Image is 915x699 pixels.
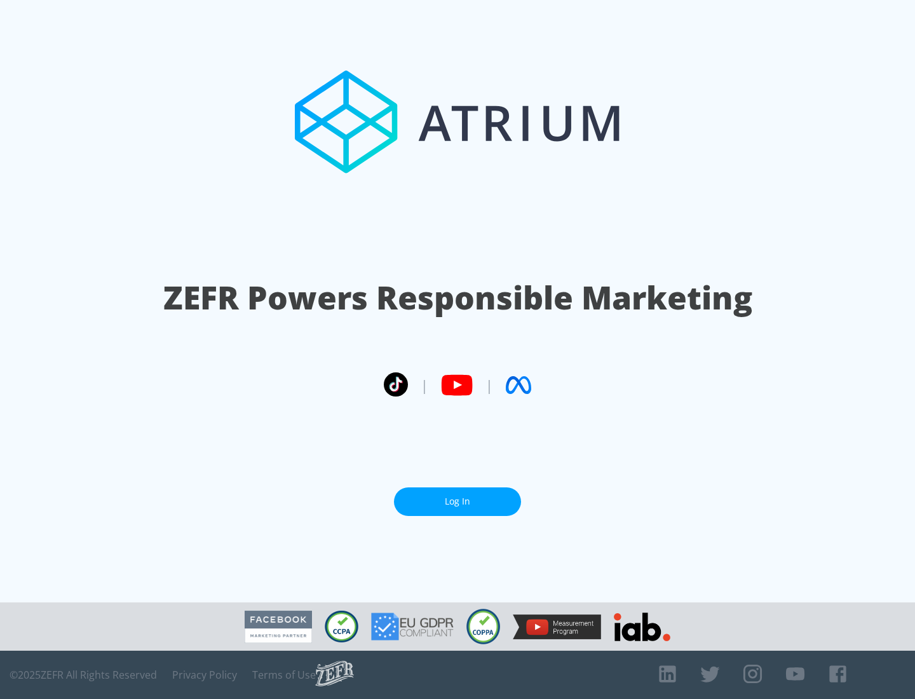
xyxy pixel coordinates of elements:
img: GDPR Compliant [371,613,454,641]
a: Terms of Use [252,668,316,681]
a: Privacy Policy [172,668,237,681]
img: Facebook Marketing Partner [245,611,312,643]
img: COPPA Compliant [466,609,500,644]
a: Log In [394,487,521,516]
h1: ZEFR Powers Responsible Marketing [163,276,752,320]
span: © 2025 ZEFR All Rights Reserved [10,668,157,681]
img: IAB [614,613,670,641]
span: | [485,376,493,395]
img: CCPA Compliant [325,611,358,642]
span: | [421,376,428,395]
img: YouTube Measurement Program [513,614,601,639]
